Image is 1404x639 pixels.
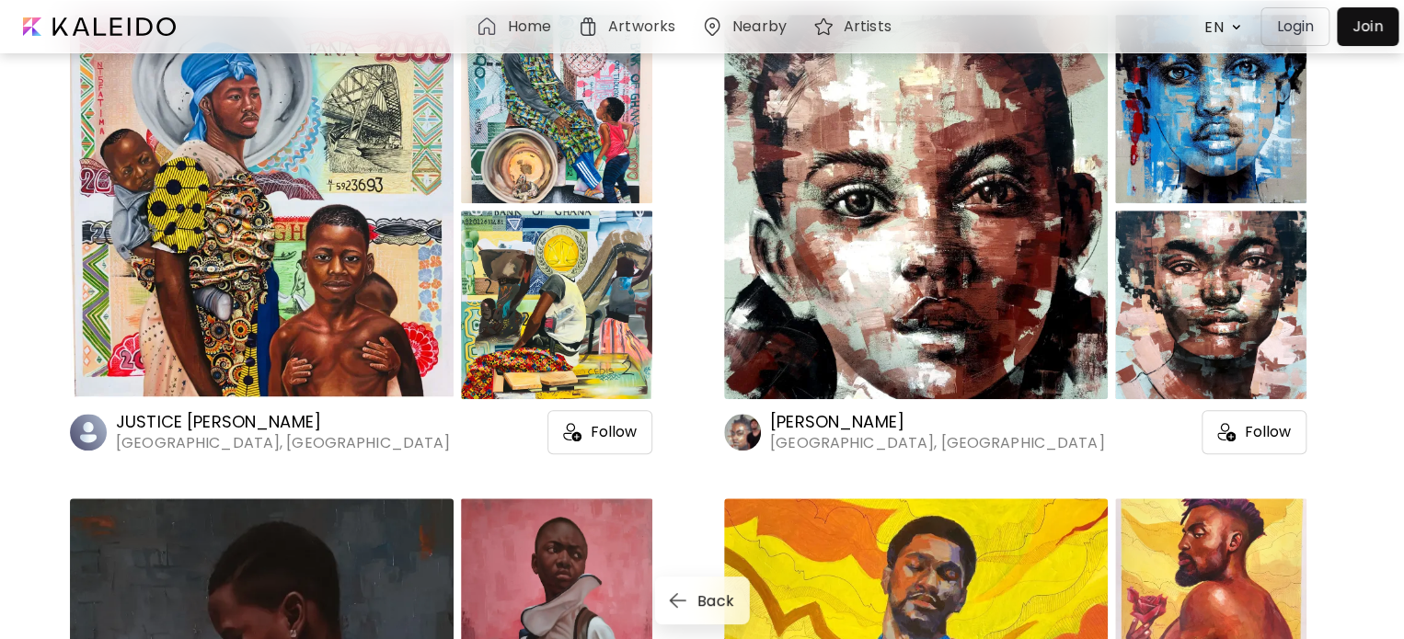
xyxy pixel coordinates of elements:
div: Follow [1202,410,1306,454]
img: arrow down [1226,18,1246,36]
h6: Home [507,19,550,34]
a: Artists [812,16,899,38]
span: Follow [1245,423,1291,441]
a: Artworks [577,16,683,38]
span: Back [673,591,735,610]
a: back-arrowBack [655,588,750,610]
a: Home [476,16,558,38]
h6: [GEOGRAPHIC_DATA], [GEOGRAPHIC_DATA] [116,433,450,453]
img: icon [563,423,581,441]
h6: JUSTICE [PERSON_NAME] [116,411,450,433]
a: Login [1260,7,1337,46]
h6: Artists [844,19,892,34]
img: icon [1217,423,1236,441]
a: Join [1337,7,1398,46]
img: back-arrow [670,593,686,608]
h6: [GEOGRAPHIC_DATA], [GEOGRAPHIC_DATA] [770,433,1104,453]
h6: Artworks [608,19,675,34]
div: Follow [547,410,652,454]
span: Follow [591,423,637,441]
a: Nearby [701,16,794,38]
h6: Nearby [732,19,787,34]
p: Login [1276,16,1314,38]
div: EN [1195,11,1226,43]
button: Login [1260,7,1329,46]
h6: [PERSON_NAME] [770,411,1104,433]
button: back-arrowBack [655,576,750,624]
